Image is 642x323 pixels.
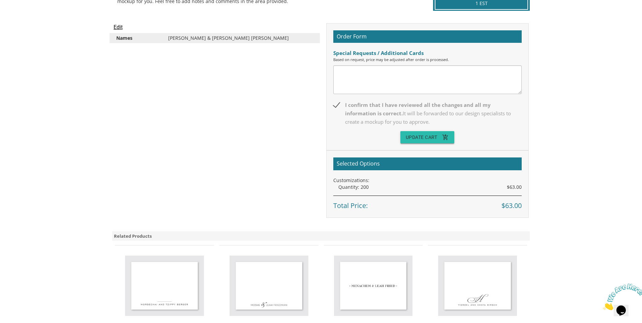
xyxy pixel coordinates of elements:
h2: Order Form [333,30,522,43]
h2: Selected Options [333,157,522,170]
div: Customizations: [333,177,522,184]
img: Informal Style 5 [438,256,517,316]
div: Special Requests / Additional Cards [333,50,522,57]
iframe: chat widget [600,281,642,313]
div: [PERSON_NAME] & [PERSON_NAME] [PERSON_NAME] [163,35,318,41]
img: Chat attention grabber [3,3,44,29]
div: Total Price: [333,196,522,211]
img: Informal Style 4 [334,256,413,316]
div: Based on request, price may be adjusted after order is processed. [333,57,522,62]
div: Related Products [112,231,530,241]
img: Informal Style 3 [230,256,308,316]
img: Informal Style 2 [125,256,204,316]
input: Edit [114,23,123,31]
span: It will be forwarded to our design specialists to create a mockup for you to approve. [345,110,511,125]
i: add_shopping_cart [442,131,449,143]
span: I confirm that I have reviewed all the changes and all my information is correct. [333,101,522,126]
div: Names [111,35,163,41]
span: $63.00 [501,201,522,211]
button: Update Cartadd_shopping_cart [400,131,455,143]
span: $63.00 [507,184,522,190]
div: Quantity: 200 [338,184,522,190]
